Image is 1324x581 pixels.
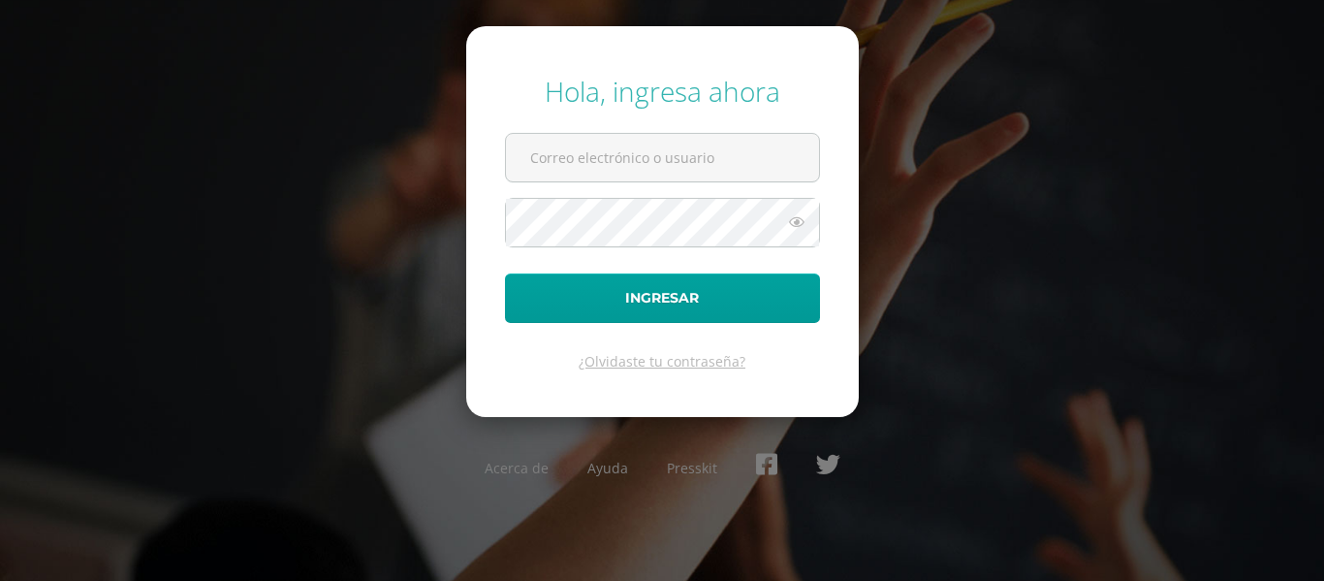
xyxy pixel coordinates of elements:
[667,459,717,477] a: Presskit
[506,134,819,181] input: Correo electrónico o usuario
[505,73,820,110] div: Hola, ingresa ahora
[505,274,820,323] button: Ingresar
[485,459,549,477] a: Acerca de
[587,459,628,477] a: Ayuda
[579,352,745,371] a: ¿Olvidaste tu contraseña?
